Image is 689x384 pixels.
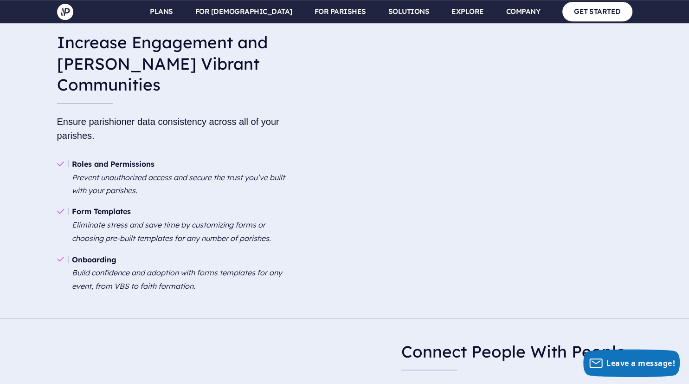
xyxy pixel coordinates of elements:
span: Connect People With People [401,341,626,361]
em: Build confidence and adoption with forms templates for any event, from VBS to faith formation. [72,267,282,290]
span: Leave a message! [606,358,675,368]
b: Roles and Permissions [72,159,155,169]
em: Eliminate stress and save time by customizing forms or choosing pre-built templates for any numbe... [72,220,271,243]
span: Increase Engagement and [PERSON_NAME] Vibrant Communities [57,32,268,95]
button: Leave a message! [583,349,680,377]
em: Prevent unauthorized access and secure the trust you’ve built with your parishes. [72,173,285,195]
span: Ensure parishioner data consistency across all of your parishes. [57,117,279,141]
b: Form Templates [72,207,131,216]
b: Onboarding [72,254,116,264]
a: GET STARTED [562,2,632,21]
